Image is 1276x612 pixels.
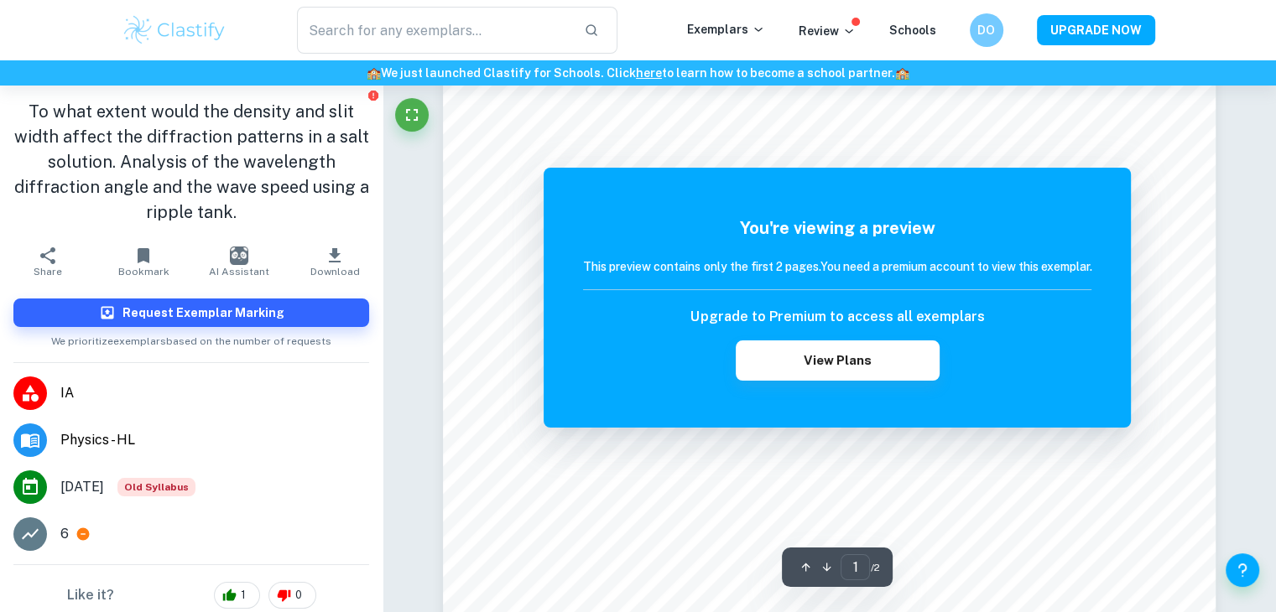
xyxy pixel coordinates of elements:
[895,66,909,80] span: 🏫
[889,23,936,37] a: Schools
[310,266,360,277] span: Download
[3,64,1273,82] h6: We just launched Clastify for Schools. Click to learn how to become a school partner.
[286,587,311,604] span: 0
[13,298,369,327] button: Request Exemplar Marking
[60,524,69,544] p: 6
[636,66,662,80] a: here
[799,22,856,40] p: Review
[583,257,1091,276] h6: This preview contains only the first 2 pages. You need a premium account to view this exemplar.
[60,383,369,403] span: IA
[687,20,765,39] p: Exemplars
[395,98,429,132] button: Fullscreen
[736,340,939,381] button: View Plans
[117,478,195,496] span: Old Syllabus
[122,303,284,322] h6: Request Exemplar Marking
[34,266,62,277] span: Share
[297,7,571,54] input: Search for any exemplars...
[96,238,191,285] button: Bookmark
[117,478,195,496] div: Starting from the May 2025 session, the Physics IA requirements have changed. It's OK to refer to...
[1037,15,1155,45] button: UPGRADE NOW
[230,246,248,265] img: AI Assistant
[287,238,383,285] button: Download
[1226,553,1259,587] button: Help and Feedback
[367,89,379,101] button: Report issue
[51,327,331,349] span: We prioritize exemplars based on the number of requests
[60,430,369,450] span: Physics - HL
[122,13,228,47] img: Clastify logo
[118,266,169,277] span: Bookmark
[232,587,255,604] span: 1
[367,66,381,80] span: 🏫
[13,99,369,225] h1: To what extent would the density and slit width affect the diffraction patterns in a salt solutio...
[970,13,1003,47] button: DO
[60,477,104,497] span: [DATE]
[690,307,984,327] h6: Upgrade to Premium to access all exemplars
[209,266,269,277] span: AI Assistant
[977,21,996,39] h6: DO
[67,585,114,605] h6: Like it?
[191,238,287,285] button: AI Assistant
[583,215,1091,241] h5: You're viewing a preview
[870,560,879,575] span: / 2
